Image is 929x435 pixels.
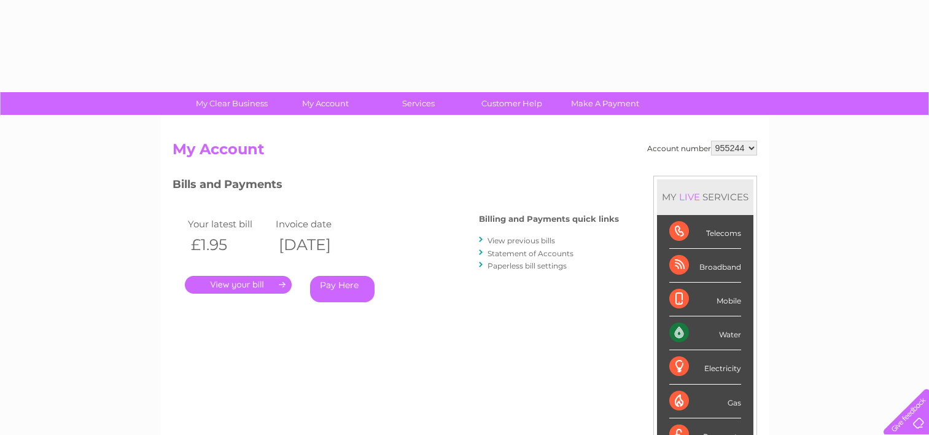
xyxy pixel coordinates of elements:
[488,236,555,245] a: View previous bills
[274,92,376,115] a: My Account
[669,249,741,283] div: Broadband
[669,215,741,249] div: Telecoms
[185,216,273,232] td: Your latest bill
[461,92,562,115] a: Customer Help
[677,191,702,203] div: LIVE
[181,92,282,115] a: My Clear Business
[173,176,619,197] h3: Bills and Payments
[669,385,741,418] div: Gas
[657,179,753,214] div: MY SERVICES
[488,261,567,270] a: Paperless bill settings
[310,276,375,302] a: Pay Here
[669,350,741,384] div: Electricity
[185,276,292,294] a: .
[273,232,361,257] th: [DATE]
[479,214,619,224] h4: Billing and Payments quick links
[173,141,757,164] h2: My Account
[669,283,741,316] div: Mobile
[647,141,757,155] div: Account number
[273,216,361,232] td: Invoice date
[368,92,469,115] a: Services
[185,232,273,257] th: £1.95
[554,92,656,115] a: Make A Payment
[669,316,741,350] div: Water
[488,249,573,258] a: Statement of Accounts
